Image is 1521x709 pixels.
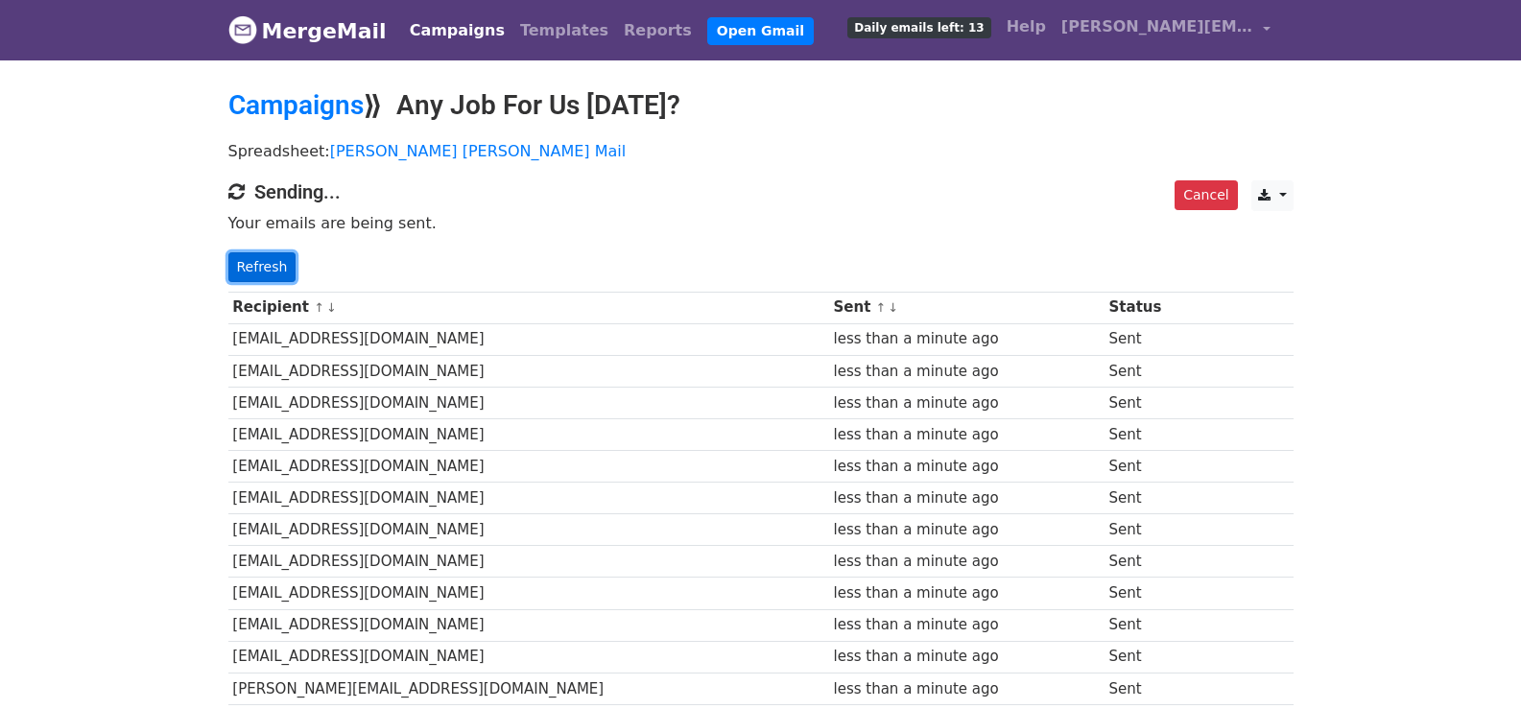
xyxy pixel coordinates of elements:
p: Your emails are being sent. [228,213,1294,233]
a: Daily emails left: 13 [840,8,998,46]
a: ↓ [326,300,337,315]
a: Cancel [1175,180,1237,210]
td: Sent [1105,387,1202,418]
td: Sent [1105,514,1202,546]
td: [EMAIL_ADDRESS][DOMAIN_NAME] [228,609,829,641]
th: Sent [829,292,1105,323]
a: Help [999,8,1054,46]
td: [EMAIL_ADDRESS][DOMAIN_NAME] [228,355,829,387]
a: [PERSON_NAME][EMAIL_ADDRESS][DOMAIN_NAME] [1054,8,1278,53]
div: less than a minute ago [833,456,1099,478]
a: Campaigns [228,89,364,121]
a: ↓ [888,300,898,315]
a: Refresh [228,252,297,282]
div: less than a minute ago [833,424,1099,446]
p: Spreadsheet: [228,141,1294,161]
td: Sent [1105,641,1202,673]
td: Sent [1105,578,1202,609]
div: less than a minute ago [833,582,1099,604]
th: Recipient [228,292,829,323]
div: less than a minute ago [833,361,1099,383]
td: [EMAIL_ADDRESS][DOMAIN_NAME] [228,546,829,578]
th: Status [1105,292,1202,323]
div: less than a minute ago [833,392,1099,414]
h2: ⟫ Any Job For Us [DATE]? [228,89,1294,122]
td: [EMAIL_ADDRESS][DOMAIN_NAME] [228,578,829,609]
td: Sent [1105,546,1202,578]
a: [PERSON_NAME] [PERSON_NAME] Mail [330,142,626,160]
td: Sent [1105,355,1202,387]
td: [EMAIL_ADDRESS][DOMAIN_NAME] [228,323,829,355]
td: Sent [1105,673,1202,704]
td: Sent [1105,451,1202,483]
div: less than a minute ago [833,678,1099,700]
a: Templates [512,12,616,50]
td: [EMAIL_ADDRESS][DOMAIN_NAME] [228,483,829,514]
img: MergeMail logo [228,15,257,44]
a: MergeMail [228,11,387,51]
div: less than a minute ago [833,551,1099,573]
div: less than a minute ago [833,328,1099,350]
td: Sent [1105,483,1202,514]
td: [EMAIL_ADDRESS][DOMAIN_NAME] [228,514,829,546]
a: ↑ [876,300,887,315]
div: less than a minute ago [833,487,1099,509]
td: Sent [1105,418,1202,450]
div: less than a minute ago [833,519,1099,541]
span: Daily emails left: 13 [847,17,990,38]
td: [EMAIL_ADDRESS][DOMAIN_NAME] [228,387,829,418]
a: Open Gmail [707,17,814,45]
a: Campaigns [402,12,512,50]
h4: Sending... [228,180,1294,203]
div: less than a minute ago [833,646,1099,668]
td: [EMAIL_ADDRESS][DOMAIN_NAME] [228,451,829,483]
iframe: Chat Widget [1425,617,1521,709]
td: [EMAIL_ADDRESS][DOMAIN_NAME] [228,418,829,450]
td: [EMAIL_ADDRESS][DOMAIN_NAME] [228,641,829,673]
a: Reports [616,12,700,50]
td: Sent [1105,609,1202,641]
td: Sent [1105,323,1202,355]
span: [PERSON_NAME][EMAIL_ADDRESS][DOMAIN_NAME] [1061,15,1253,38]
a: ↑ [314,300,324,315]
td: [PERSON_NAME][EMAIL_ADDRESS][DOMAIN_NAME] [228,673,829,704]
div: less than a minute ago [833,614,1099,636]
